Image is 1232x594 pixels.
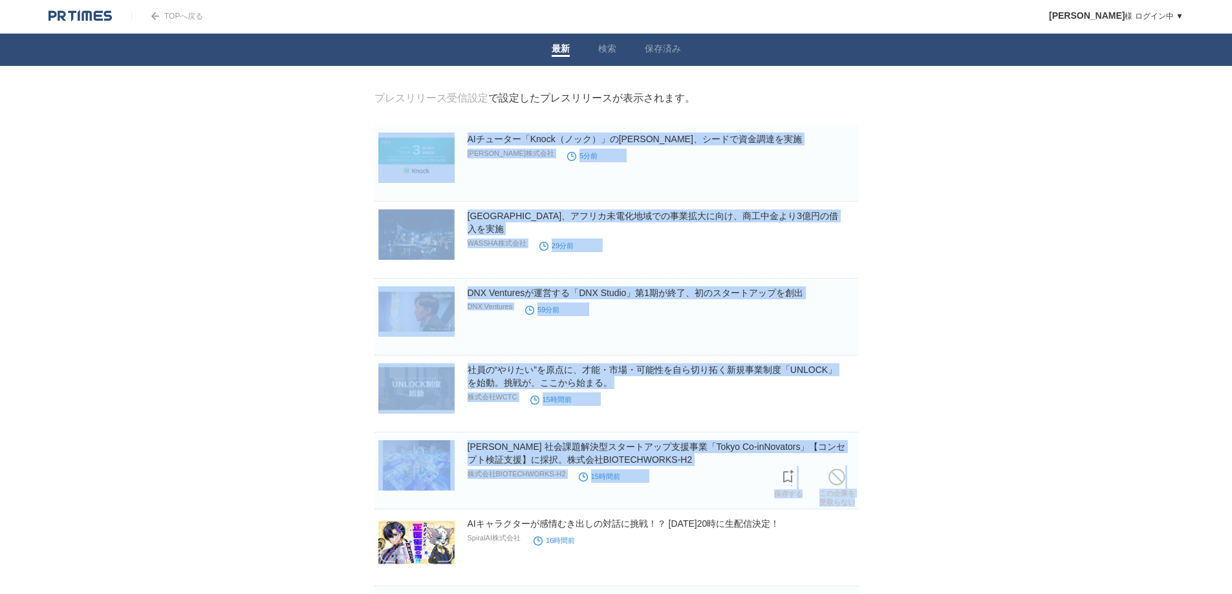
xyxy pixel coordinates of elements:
[525,306,559,313] time: 59分前
[534,536,575,544] time: 16時間前
[468,239,526,248] p: WASSHA株式会社
[374,92,488,103] a: プレスリリース受信設定
[374,92,695,105] div: で設定したプレスリリースが表示されます。
[645,43,681,57] a: 保存済み
[468,518,780,529] a: AIキャラクターが感情むき出しの対話に挑戦！？ [DATE]20時に生配信決定！
[468,211,839,234] a: [GEOGRAPHIC_DATA]、アフリカ未電化地域での事業拡大に向け、商工中金より3億円の借入を実施
[378,133,455,183] img: AIチューター「Knock（ノック）」のHanji、シードで資金調達を実施
[468,302,513,310] p: DNX Ventures
[131,12,203,21] a: TOPへ戻る
[1049,10,1125,21] span: [PERSON_NAME]
[468,134,802,144] a: AIチューター「Knock（ノック）」の[PERSON_NAME]、シードで資金調達を実施
[468,149,554,158] p: [PERSON_NAME]株式会社
[579,472,620,480] time: 15時間前
[539,242,574,249] time: 29分前
[468,469,566,479] p: 株式会社BIOTECHWORKS-H2
[468,441,846,465] a: [PERSON_NAME] 社会課題解決型スタートアップ支援事業「Tokyo Co-inNovators」【コンセプト検証支援】に採択。株式会社BIOTECHWORKS-H2
[378,286,455,337] img: DNX Venturesが運営する「DNX Studio」第1期が終了、初のスタートアップを創出
[378,440,455,491] img: 東京都 社会課題解決型スタートアップ支援事業「Tokyo Co-inNovators」【コンセプト検証支援】に採択。株式会社BIOTECHWORKS-H2
[49,10,112,23] img: logo.png
[468,288,804,298] a: DNX Venturesが運営する「DNX Studio」第1期が終了、初のスタートアップを創出
[151,12,159,20] img: arrow.png
[552,43,570,57] a: 最新
[819,465,855,507] a: この企業を受取らない
[378,363,455,414] img: 社員の“やりたい”を原点に、才能・市場・可能性を自ら切り拓く新規事業制度「UNLOCK」を始動。挑戦が、ここから始まる。
[567,152,598,160] time: 5分前
[378,209,455,260] img: WASSHA、アフリカ未電化地域での事業拡大に向け、商工中金より3億円の借入を実施
[530,396,572,403] time: 15時間前
[468,365,838,388] a: 社員の“やりたい”を原点に、才能・市場・可能性を自ら切り拓く新規事業制度「UNLOCK」を始動。挑戦が、ここから始まる。
[598,43,616,57] a: 検索
[1049,12,1183,21] a: [PERSON_NAME]様 ログイン中 ▼
[378,517,455,567] img: AIキャラクターが感情むき出しの対話に挑戦！？ 8月15日（金）20時に生配信決定！
[774,466,803,498] a: 保存する
[468,533,521,543] p: SpiralAI株式会社
[468,392,517,402] p: 株式会社WCTC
